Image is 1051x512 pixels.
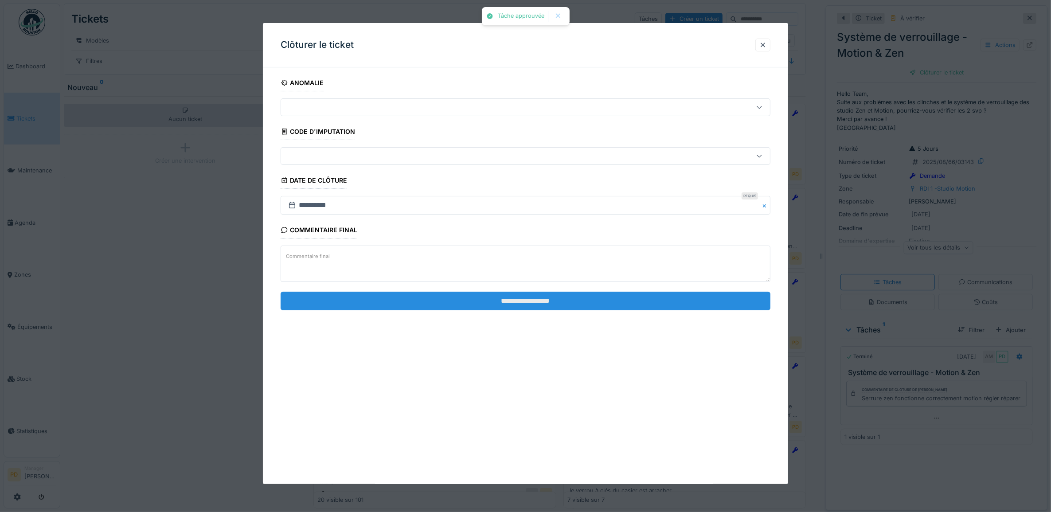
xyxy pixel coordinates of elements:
button: Close [761,196,770,215]
div: Requis [742,192,758,199]
label: Commentaire final [284,251,332,262]
div: Date de clôture [281,174,348,189]
h3: Clôturer le ticket [281,39,354,51]
div: Anomalie [281,76,324,91]
div: Commentaire final [281,223,358,238]
div: Code d'imputation [281,125,356,140]
div: Tâche approuvée [498,12,544,20]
